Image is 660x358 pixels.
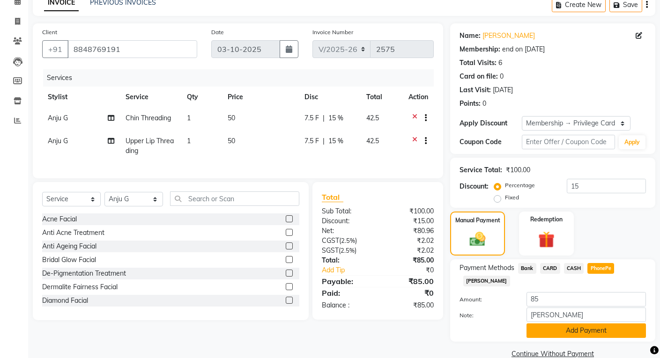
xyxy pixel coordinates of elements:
div: De-Pigmentation Treatment [42,269,126,278]
div: ( ) [315,236,378,246]
th: Qty [181,87,222,108]
span: 15 % [328,136,343,146]
div: Discount: [460,182,489,191]
div: Apply Discount [460,118,522,128]
input: Search or Scan [170,191,299,206]
div: 0 [500,72,504,81]
div: ₹2.02 [378,246,441,256]
div: Total: [315,256,378,265]
span: Upper Lip Threading [126,137,174,155]
th: Action [403,87,434,108]
button: Add Payment [527,323,646,338]
div: 6 [498,58,502,68]
div: Services [43,69,441,87]
th: Stylist [42,87,120,108]
label: Amount: [452,295,519,304]
input: Search by Name/Mobile/Email/Code [67,40,197,58]
div: Payable: [315,276,378,287]
button: Apply [619,135,645,149]
th: Disc [299,87,361,108]
label: Date [211,28,224,37]
div: 0 [482,99,486,109]
div: Anti Ageing Facial [42,241,96,251]
img: _gift.svg [533,229,560,250]
span: 2.5% [341,247,355,254]
div: Paid: [315,287,378,299]
span: Bank [518,263,536,274]
button: +91 [42,40,68,58]
label: Invoice Number [312,28,353,37]
th: Price [222,87,299,108]
div: Diamond Facial [42,296,88,306]
div: Service Total: [460,165,502,175]
span: | [323,136,325,146]
div: Discount: [315,216,378,226]
div: Net: [315,226,378,236]
div: Anti Acne Treatment [42,228,104,238]
span: 2.5% [341,237,355,244]
span: 7.5 F [304,113,319,123]
span: 7.5 F [304,136,319,146]
span: CGST [322,236,339,245]
label: Redemption [530,215,563,224]
div: Points: [460,99,481,109]
div: Last Visit: [460,85,491,95]
div: ₹100.00 [506,165,530,175]
input: Amount [527,292,646,307]
img: _cash.svg [465,230,490,248]
span: [PERSON_NAME] [463,276,510,286]
div: ₹2.02 [378,236,441,246]
span: | [323,113,325,123]
span: SGST [322,246,339,255]
div: ₹15.00 [378,216,441,226]
div: ₹0 [378,287,441,299]
label: Client [42,28,57,37]
div: Membership: [460,44,500,54]
span: 50 [228,137,235,145]
span: Chin Threading [126,114,171,122]
div: Acne Facial [42,214,77,224]
span: 1 [187,114,191,122]
div: ₹100.00 [378,206,441,216]
span: 42.5 [366,114,379,122]
span: 50 [228,114,235,122]
div: Balance : [315,300,378,310]
div: ₹85.00 [378,276,441,287]
th: Total [361,87,403,108]
div: ₹85.00 [378,300,441,310]
div: Total Visits: [460,58,497,68]
div: Sub Total: [315,206,378,216]
div: Name: [460,31,481,41]
span: Anju G [48,114,68,122]
label: Fixed [505,193,519,202]
span: 15 % [328,113,343,123]
span: 1 [187,137,191,145]
label: Percentage [505,181,535,190]
span: CASH [564,263,584,274]
input: Add Note [527,307,646,322]
div: [DATE] [493,85,513,95]
span: Anju G [48,137,68,145]
input: Enter Offer / Coupon Code [522,135,615,149]
div: Bridal Glow Facial [42,255,96,265]
span: CARD [540,263,560,274]
div: ₹80.96 [378,226,441,236]
div: ( ) [315,246,378,256]
span: Total [322,192,343,202]
a: [PERSON_NAME] [482,31,535,41]
span: Payment Methods [460,263,514,273]
label: Manual Payment [455,216,500,225]
div: end on [DATE] [502,44,545,54]
label: Note: [452,311,519,320]
th: Service [120,87,181,108]
div: ₹85.00 [378,256,441,265]
span: PhonePe [587,263,614,274]
a: Add Tip [315,265,388,275]
div: Coupon Code [460,137,522,147]
div: Dermalite Fairness Facial [42,282,118,292]
div: ₹0 [388,265,441,275]
span: 42.5 [366,137,379,145]
div: Card on file: [460,72,498,81]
